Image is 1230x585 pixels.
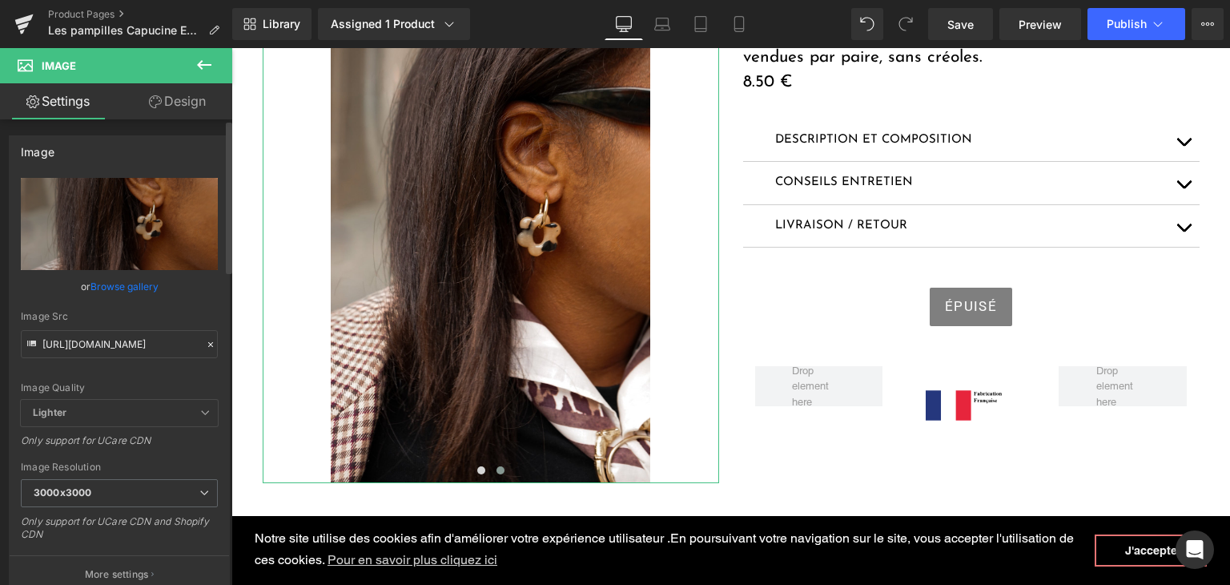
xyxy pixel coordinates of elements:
p: Description Et composition [544,83,936,102]
b: 3000x3000 [34,486,91,498]
button: Publish [1087,8,1185,40]
b: Lighter [33,406,66,418]
div: or [21,278,218,295]
input: Link [21,330,218,358]
p: LIVRAISON / RETOUR [544,169,936,188]
a: dismiss cookie message [863,486,975,518]
div: Open Intercom Messenger [1176,531,1214,569]
a: learn more about cookies [94,500,268,524]
a: Laptop [643,8,681,40]
button: ÉpuisÉ [698,240,781,278]
span: ÉpuisÉ [713,250,766,266]
div: Image Quality [21,382,218,393]
button: Redo [890,8,922,40]
div: Assigned 1 Product [331,16,457,32]
button: Undo [851,8,883,40]
a: Browse gallery [90,272,159,301]
span: Save [947,16,974,33]
span: Preview [1019,16,1062,33]
div: Image Src [21,311,218,322]
a: Product Pages [48,8,232,21]
p: More settings [85,567,149,582]
a: Tablet [681,8,720,40]
span: Notre site utilise des cookies afin d'améliorer votre expérience utilisateur .En poursuivant votr... [23,481,863,524]
span: Library [263,17,300,31]
div: Only support for UCare CDN [21,434,218,458]
div: Image Resolution [21,462,218,473]
p: 8.50 € [512,22,968,47]
div: Image [21,136,54,159]
a: New Library [232,8,312,40]
span: Image [42,59,76,72]
a: Design [119,83,235,119]
a: Mobile [720,8,758,40]
a: Desktop [605,8,643,40]
a: Preview [999,8,1081,40]
p: conseils entretien [544,126,936,144]
span: Les pampilles Capucine Ecailles [48,24,202,37]
span: Publish [1107,18,1147,30]
button: More [1192,8,1224,40]
div: Only support for UCare CDN and Shopify CDN [21,515,218,551]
